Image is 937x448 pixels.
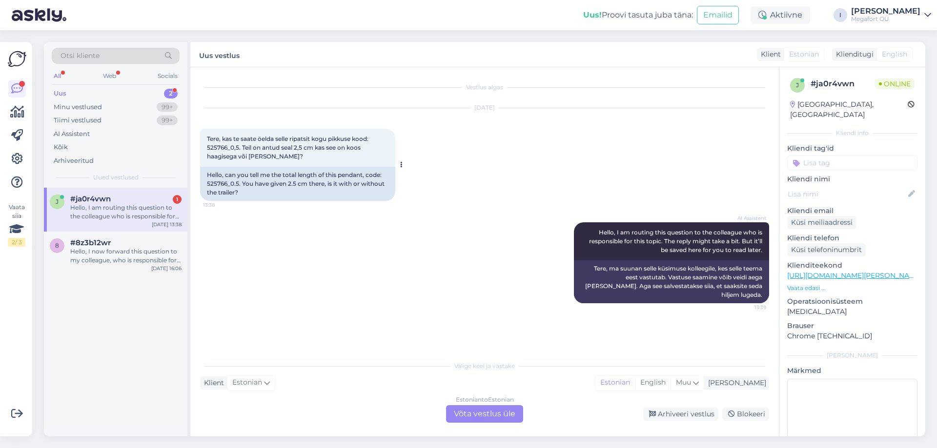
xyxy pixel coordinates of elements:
div: Klient [757,49,781,59]
div: Proovi tasuta juba täna: [583,9,693,21]
div: English [635,375,671,390]
span: Estonian [232,377,262,388]
span: Online [875,78,915,89]
span: Otsi kliente [61,51,100,61]
input: Lisa nimi [788,189,906,199]
div: Kliendi info [787,129,917,137]
span: 13:38 [203,201,240,209]
div: Küsi meiliaadressi [787,216,856,229]
p: Klienditeekond [787,260,917,271]
div: [PERSON_NAME] [704,378,766,388]
div: [DATE] [200,103,769,112]
img: Askly Logo [8,50,26,68]
p: Kliendi email [787,206,917,216]
div: Kõik [54,142,68,152]
div: Hello, can you tell me the total length of this pendant, code: 525766_0.5. You have given 2.5 cm ... [200,167,395,201]
input: Lisa tag [787,156,917,170]
div: Estonian [595,375,635,390]
div: 1 [173,195,182,204]
p: [MEDICAL_DATA] [787,307,917,317]
div: [PERSON_NAME] [787,351,917,360]
div: Hello, I now forward this question to my colleague, who is responsible for this. The reply will b... [70,247,182,265]
a: [URL][DOMAIN_NAME][PERSON_NAME] [787,271,922,280]
div: I [834,8,847,22]
div: Socials [156,70,180,82]
div: Küsi telefoninumbrit [787,243,866,256]
div: Tiimi vestlused [54,116,102,125]
div: Aktiivne [751,6,810,24]
p: Kliendi tag'id [787,143,917,154]
div: Hello, I am routing this question to the colleague who is responsible for this topic. The reply m... [70,203,182,221]
span: #8z3b12wr [70,238,111,247]
span: Uued vestlused [93,173,139,182]
div: Tere, ma suunan selle küsimuse kolleegile, kes selle teema eest vastutab. Vastuse saamine võib ve... [574,260,769,303]
div: Klienditugi [832,49,874,59]
span: j [796,81,799,89]
div: AI Assistent [54,129,90,139]
div: Megafort OÜ [851,15,920,23]
div: Vaata siia [8,203,25,247]
div: Võta vestlus üle [446,405,523,423]
p: Märkmed [787,366,917,376]
span: #ja0r4vwn [70,195,111,203]
div: Valige keel ja vastake [200,362,769,370]
div: 99+ [157,116,178,125]
div: Web [101,70,118,82]
a: [PERSON_NAME]Megafort OÜ [851,7,931,23]
span: Tere, kas te saate öelda selle ripatsit kogu pikkuse kood: 525766_0,5. Teil on antud seal 2,5 cm ... [207,135,368,160]
button: Emailid [697,6,739,24]
div: [GEOGRAPHIC_DATA], [GEOGRAPHIC_DATA] [790,99,908,120]
div: 2 / 3 [8,238,25,247]
div: Vestlus algas [200,83,769,92]
p: Vaata edasi ... [787,284,917,292]
div: [DATE] 13:38 [152,221,182,228]
p: Kliendi nimi [787,174,917,184]
span: j [56,198,59,205]
div: Minu vestlused [54,102,102,112]
p: Operatsioonisüsteem [787,296,917,307]
span: 8 [55,242,59,249]
div: # ja0r4vwn [811,78,875,90]
div: Uus [54,89,66,98]
span: AI Assistent [730,214,766,222]
span: Muu [676,378,691,387]
div: Estonian to Estonian [456,395,514,404]
b: Uus! [583,10,602,19]
div: All [52,70,63,82]
p: Brauser [787,321,917,331]
div: [PERSON_NAME] [851,7,920,15]
span: Estonian [789,49,819,59]
div: 99+ [157,102,178,112]
div: Arhiveeritud [54,156,94,166]
span: 13:39 [730,304,766,311]
span: English [882,49,907,59]
label: Uus vestlus [199,48,240,61]
div: Arhiveeri vestlus [643,408,718,421]
div: Blokeeri [722,408,769,421]
div: Klient [200,378,224,388]
div: [DATE] 16:06 [151,265,182,272]
div: 2 [164,89,178,98]
span: Hello, I am routing this question to the colleague who is responsible for this topic. The reply m... [589,229,764,253]
p: Kliendi telefon [787,233,917,243]
p: Chrome [TECHNICAL_ID] [787,331,917,341]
